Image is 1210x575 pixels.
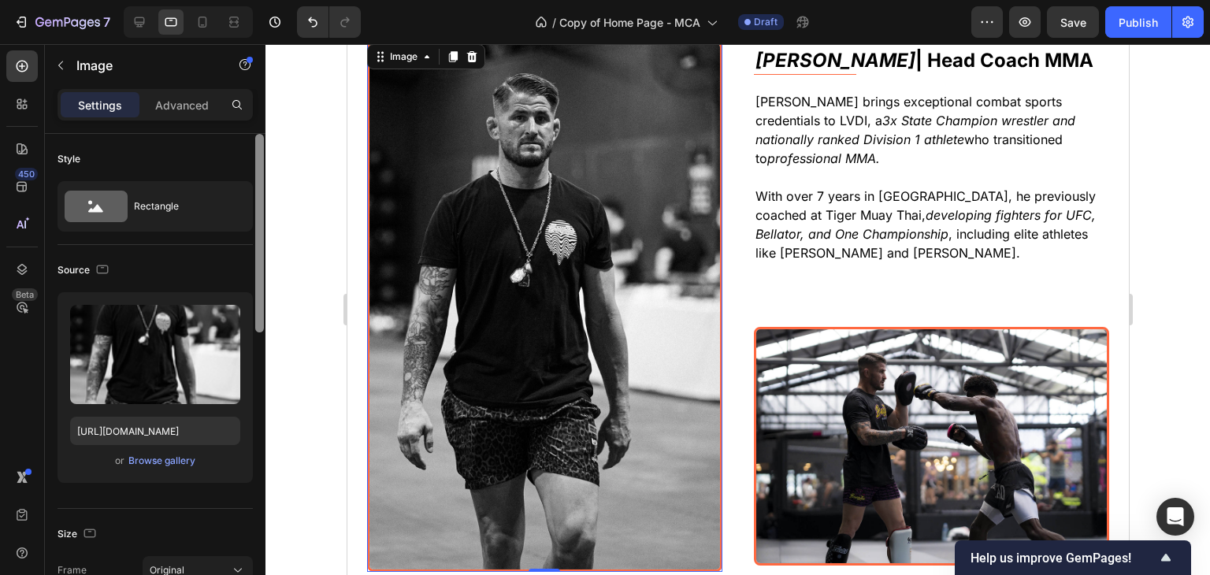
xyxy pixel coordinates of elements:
[78,97,122,113] p: Settings
[408,69,728,103] i: 3x State Champion wrestler and nationally ranked Division 1 athlete
[408,5,568,28] strong: [PERSON_NAME]
[6,6,117,38] button: 7
[1047,6,1099,38] button: Save
[128,453,196,469] button: Browse gallery
[12,288,38,301] div: Beta
[115,451,124,470] span: or
[408,143,760,218] p: With over 7 years in [GEOGRAPHIC_DATA], he previously coached at Tiger Muay Thai, , including eli...
[155,97,209,113] p: Advanced
[15,168,38,180] div: 450
[754,15,778,29] span: Draft
[568,5,746,28] strong: | Head Coach MMA
[70,417,240,445] input: https://example.com/image.jpg
[1156,498,1194,536] div: Open Intercom Messenger
[971,551,1156,566] span: Help us improve GemPages!
[559,14,700,31] span: Copy of Home Page - MCA
[70,305,240,404] img: preview-image
[1060,16,1086,29] span: Save
[58,152,80,166] div: Style
[552,14,556,31] span: /
[408,48,760,124] p: [PERSON_NAME] brings exceptional combat sports credentials to LVDI, a who transitioned to
[420,106,533,122] i: professional MMA.
[971,548,1175,567] button: Show survey - Help us improve GemPages!
[406,283,762,521] img: gempages_575372905605497795-5ca523dd-2a6a-4395-9d60-cf125006764a.jpg
[297,6,361,38] div: Undo/Redo
[39,6,73,20] div: Image
[1105,6,1171,38] button: Publish
[58,260,112,281] div: Source
[134,188,230,224] div: Rectangle
[58,524,99,545] div: Size
[103,13,110,32] p: 7
[408,163,748,198] i: developing fighters for UFC, Bellator, and One Championship
[1119,14,1158,31] div: Publish
[76,56,210,75] p: Image
[128,454,195,468] div: Browse gallery
[347,44,1129,575] iframe: Design area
